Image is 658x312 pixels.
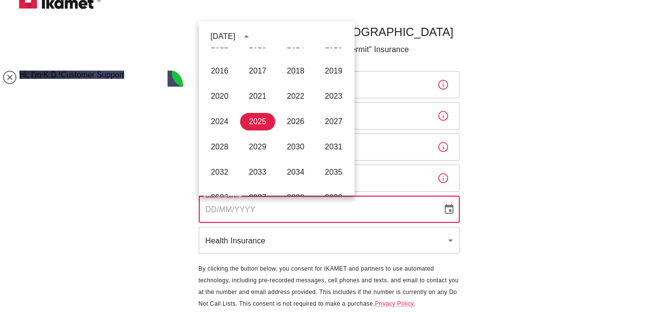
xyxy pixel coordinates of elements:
[202,138,237,156] button: 2028
[278,113,313,130] button: 2026
[240,189,275,206] button: 2037
[202,113,237,130] button: 2024
[240,88,275,105] button: 2021
[278,88,313,105] button: 2022
[202,164,237,181] button: 2032
[240,62,275,80] button: 2017
[199,196,435,223] input: DD/MM/YYYY
[278,189,313,206] button: 2038
[278,62,313,80] button: 2018
[240,138,275,156] button: 2029
[238,28,255,45] button: year view is open, switch to calendar view
[316,138,351,156] button: 2031
[316,113,351,130] button: 2027
[199,227,460,254] div: Health Insurance
[202,88,237,105] button: 2020
[278,138,313,156] button: 2030
[199,265,459,307] span: By clicking the button below, you consent for IKAMET and partners to use automated technology, in...
[210,31,235,42] div: [DATE]
[316,62,351,80] button: 2019
[202,189,237,206] button: 2036
[316,164,351,181] button: 2035
[202,62,237,80] button: 2016
[240,164,275,181] button: 2033
[240,113,275,130] button: 2025
[316,189,351,206] button: 2039
[439,200,459,219] button: Choose date
[375,300,415,307] a: Privacy Policy.
[278,164,313,181] button: 2034
[316,88,351,105] button: 2023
